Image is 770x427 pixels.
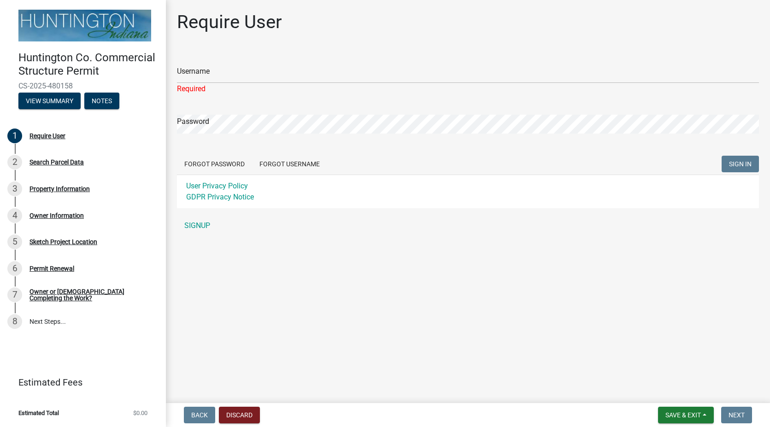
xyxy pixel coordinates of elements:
a: SIGNUP [177,216,759,235]
div: Sketch Project Location [29,239,97,245]
div: Permit Renewal [29,265,74,272]
h4: Huntington Co. Commercial Structure Permit [18,51,159,78]
span: SIGN IN [729,160,752,168]
div: 2 [7,155,22,170]
wm-modal-confirm: Summary [18,98,81,105]
a: User Privacy Policy [186,181,248,190]
div: 4 [7,208,22,223]
button: Discard [219,407,260,423]
div: 5 [7,234,22,249]
button: Notes [84,93,119,109]
span: Estimated Total [18,410,59,416]
a: GDPR Privacy Notice [186,193,254,201]
button: View Summary [18,93,81,109]
span: $0.00 [133,410,147,416]
button: Forgot Username [252,156,327,172]
div: Require User [29,133,65,139]
span: Save & Exit [665,411,701,419]
a: Estimated Fees [7,373,151,392]
img: Huntington County, Indiana [18,10,151,41]
div: Search Parcel Data [29,159,84,165]
div: 8 [7,314,22,329]
div: Property Information [29,186,90,192]
div: 7 [7,287,22,302]
button: Next [721,407,752,423]
div: 6 [7,261,22,276]
h1: Require User [177,11,282,33]
div: Owner or [DEMOGRAPHIC_DATA] Completing the Work? [29,288,151,301]
button: Back [184,407,215,423]
span: Back [191,411,208,419]
div: 1 [7,129,22,143]
span: Next [729,411,745,419]
button: Save & Exit [658,407,714,423]
wm-modal-confirm: Notes [84,98,119,105]
div: 3 [7,181,22,196]
div: Owner Information [29,212,84,219]
button: Forgot Password [177,156,252,172]
span: CS-2025-480158 [18,82,147,90]
button: SIGN IN [722,156,759,172]
div: Required [177,83,759,94]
